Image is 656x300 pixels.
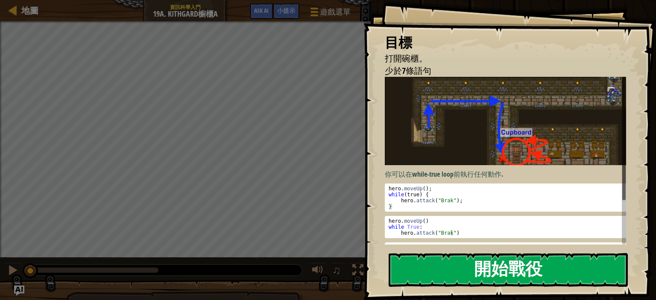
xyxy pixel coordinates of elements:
span: 打開碗櫃。 [385,52,428,64]
span: Ask AI [254,6,269,15]
a: 地圖 [17,5,38,16]
button: ♫ [331,262,345,280]
div: 目標 [385,33,626,52]
strong: while-true loop [412,169,454,179]
button: Ctrl + P: Pause [4,262,21,280]
button: 切換全螢幕 [349,262,366,280]
span: ♫ [332,264,341,277]
span: 少於7條語句 [385,65,431,76]
li: 少於7條語句 [374,65,624,77]
button: Ask AI [14,285,24,296]
img: Kithgard櫥櫃 [385,77,633,165]
button: 開始戰役 [389,253,628,287]
span: 遊戲選單 [320,6,351,17]
span: 地圖 [21,5,38,16]
button: Ask AI [250,3,273,19]
span: 小提示 [277,6,295,15]
button: 遊戲選單 [304,3,356,23]
button: 調整音量 [309,262,326,280]
p: 你可以在 前執行任何動作. [385,169,633,179]
li: 打開碗櫃。 [374,52,624,65]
